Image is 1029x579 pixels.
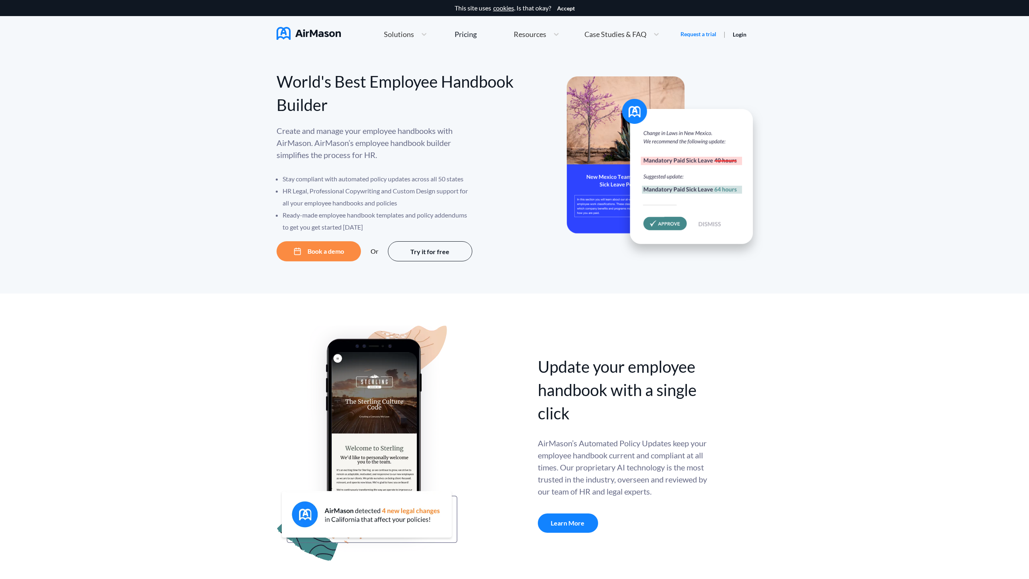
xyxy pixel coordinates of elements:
li: Stay compliant with automated policy updates across all 50 states [283,173,474,185]
a: Pricing [455,27,477,41]
a: cookies [493,4,514,12]
button: Accept cookies [557,5,575,12]
span: Solutions [384,31,414,38]
span: | [724,30,726,38]
div: Pricing [455,31,477,38]
span: Resources [514,31,546,38]
span: Case Studies & FAQ [584,31,646,38]
li: HR Legal, Professional Copywriting and Custom Design support for all your employee handbooks and ... [283,185,474,209]
button: Book a demo [277,241,361,261]
div: AirMason’s Automated Policy Updates keep your employee handbook current and compliant at all time... [538,437,709,497]
a: Request a trial [681,30,716,38]
img: handbook apu [277,326,457,561]
p: Create and manage your employee handbooks with AirMason. AirMason’s employee handbook builder sim... [277,125,474,161]
img: AirMason Logo [277,27,341,40]
div: Or [371,248,378,255]
a: Login [733,31,746,38]
img: hero-banner [567,76,764,261]
li: Ready-made employee handbook templates and policy addendums to get you get started [DATE] [283,209,474,233]
button: Try it for free [388,241,472,261]
a: Learn More [538,513,598,533]
div: Update your employee handbook with a single click [538,355,709,425]
div: World's Best Employee Handbook Builder [277,70,515,117]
